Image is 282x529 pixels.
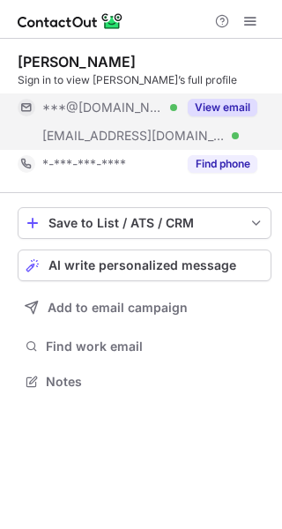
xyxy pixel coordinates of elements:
[46,374,264,390] span: Notes
[18,72,271,88] div: Sign in to view [PERSON_NAME]’s full profile
[18,207,271,239] button: save-profile-one-click
[48,216,241,230] div: Save to List / ATS / CRM
[18,250,271,281] button: AI write personalized message
[188,155,257,173] button: Reveal Button
[18,292,271,324] button: Add to email campaign
[42,100,164,115] span: ***@[DOMAIN_NAME]
[18,334,271,359] button: Find work email
[18,369,271,394] button: Notes
[42,128,226,144] span: [EMAIL_ADDRESS][DOMAIN_NAME]
[48,258,236,272] span: AI write personalized message
[46,339,264,354] span: Find work email
[18,53,136,71] div: [PERSON_NAME]
[188,99,257,116] button: Reveal Button
[48,301,188,315] span: Add to email campaign
[18,11,123,32] img: ContactOut v5.3.10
